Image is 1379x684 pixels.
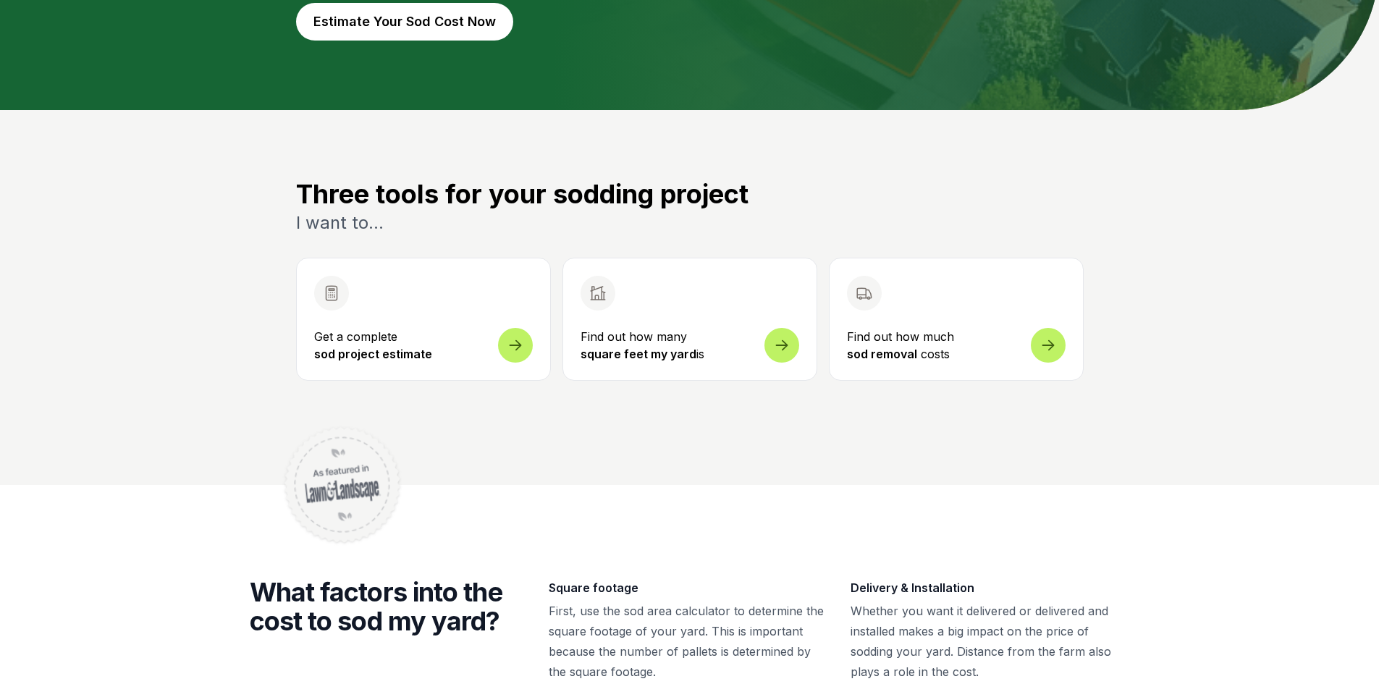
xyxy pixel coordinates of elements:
[314,328,533,363] p: Get a complete
[296,180,1084,208] h3: Three tools for your sodding project
[279,421,406,549] img: Featured in Lawn & Landscape magazine badge
[549,578,827,598] h3: Square footage
[296,3,513,41] button: Estimate Your Sod Cost Now
[851,601,1129,682] p: Whether you want it delivered or delivered and installed makes a big impact on the price of soddi...
[549,601,827,682] p: First, use the sod area calculator to determine the square footage of your yard. This is importan...
[851,578,1129,598] h3: Delivery & Installation
[296,211,1084,235] p: I want to...
[296,258,551,381] button: Open sod measurement and cost calculator
[847,328,1066,363] p: Find out how much costs
[847,347,917,361] strong: sod removal
[829,258,1084,381] a: Find out how much sod removal costs
[314,347,432,361] strong: sod project estimate
[581,347,696,361] strong: square feet my yard
[562,258,817,381] a: Find out how many square feet my yardis
[581,328,799,363] p: Find out how many is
